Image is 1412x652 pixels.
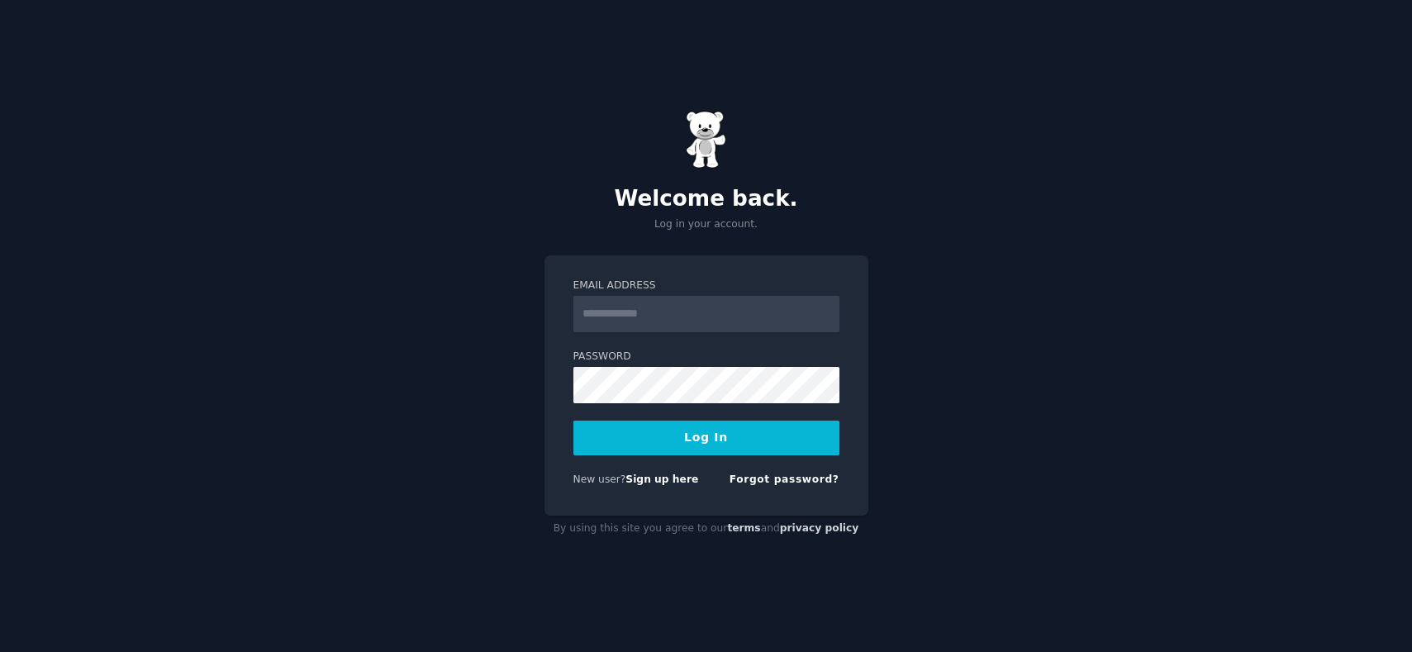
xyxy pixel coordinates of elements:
span: New user? [573,474,626,485]
p: Log in your account. [544,217,868,232]
h2: Welcome back. [544,186,868,212]
a: Forgot password? [730,474,839,485]
label: Password [573,350,839,364]
a: terms [727,522,760,534]
a: privacy policy [780,522,859,534]
a: Sign up here [625,474,698,485]
img: Gummy Bear [686,111,727,169]
button: Log In [573,421,839,455]
label: Email Address [573,278,839,293]
div: By using this site you agree to our and [544,516,868,542]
